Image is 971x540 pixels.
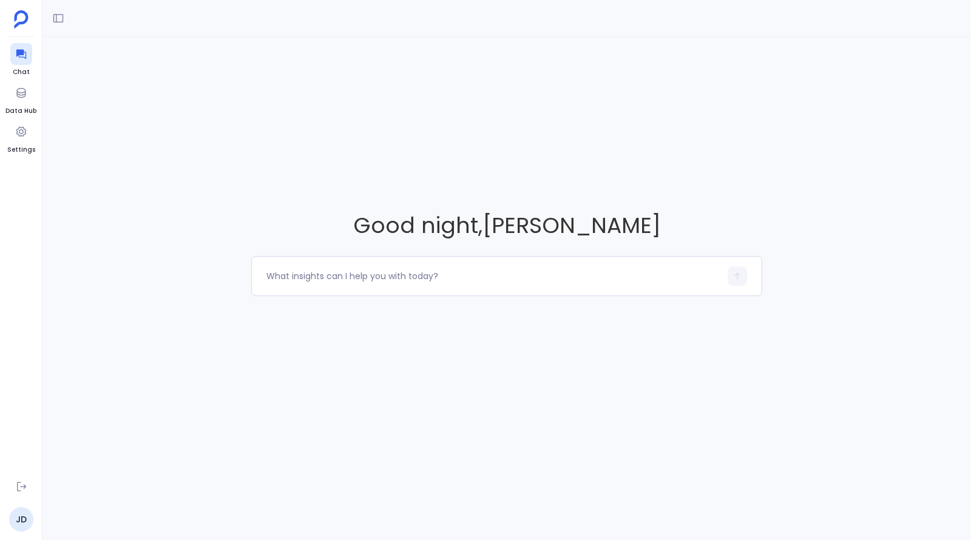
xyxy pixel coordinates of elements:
[5,82,36,116] a: Data Hub
[10,67,32,77] span: Chat
[251,210,762,241] span: Good night , [PERSON_NAME]
[5,106,36,116] span: Data Hub
[9,507,33,532] a: JD
[7,145,35,155] span: Settings
[14,10,29,29] img: petavue logo
[7,121,35,155] a: Settings
[10,43,32,77] a: Chat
